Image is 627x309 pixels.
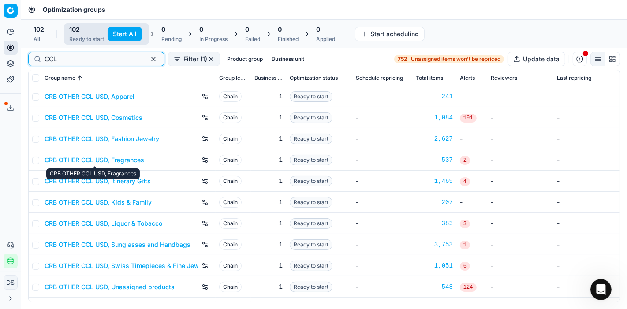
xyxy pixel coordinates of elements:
div: Pending [161,36,182,43]
a: CRB OTHER CCL USD, Itinerary Gifts [45,177,151,186]
div: 1 [254,92,283,101]
a: 752Unassigned items won't be repriced [394,55,504,63]
nav: breadcrumb [43,5,105,14]
td: - [553,149,620,171]
a: 548 [416,283,453,291]
span: Reviewers [491,74,517,82]
div: 1,469 [416,177,453,186]
td: - [352,107,412,128]
a: CRB OTHER CCL USD, Fashion Jewelry [45,134,159,143]
input: Search [45,55,141,63]
a: 2,627 [416,134,453,143]
div: 1 [254,198,283,207]
td: - [487,86,553,107]
td: - [352,234,412,255]
span: 2 [460,156,470,165]
span: DS [4,276,17,289]
a: 1,051 [416,261,453,270]
div: CRB OTHER CCL USD, Fragrances [46,168,140,179]
td: - [352,171,412,192]
div: 1 [254,261,283,270]
a: 207 [416,198,453,207]
a: 241 [416,92,453,101]
td: - [456,86,487,107]
div: Finished [278,36,299,43]
a: CRB OTHER CCL USD, Swiss Timepieces & Fine Jewelry [45,261,198,270]
span: Ready to start [290,239,332,250]
td: - [553,276,620,298]
a: CRB OTHER CCL USD, Sunglasses and Handbags [45,240,190,249]
td: - [553,171,620,192]
div: Ready to start [69,36,104,43]
td: - [352,86,412,107]
span: 6 [460,262,470,271]
button: Update data [508,52,565,66]
span: Chain [219,134,242,144]
span: Chain [219,239,242,250]
span: Ready to start [290,218,332,229]
td: - [553,234,620,255]
span: Chain [219,155,242,165]
span: Ready to start [290,155,332,165]
button: Business unit [268,54,308,64]
span: 0 [245,25,249,34]
span: 191 [460,114,477,123]
div: 1 [254,156,283,164]
span: Chain [219,282,242,292]
td: - [553,255,620,276]
a: CRB OTHER CCL USD, Fragrances [45,156,144,164]
span: Chain [219,261,242,271]
td: - [553,213,620,234]
td: - [487,149,553,171]
td: - [553,192,620,213]
div: 1 [254,283,283,291]
td: - [487,276,553,298]
a: CRB OTHER CCL USD, Unassigned products [45,283,175,291]
div: All [34,36,44,43]
span: Total items [416,74,443,82]
td: - [487,171,553,192]
td: - [487,128,553,149]
span: Ready to start [290,112,332,123]
div: 1 [254,177,283,186]
a: 3,753 [416,240,453,249]
td: - [352,255,412,276]
td: - [487,107,553,128]
span: Chain [219,176,242,186]
td: - [487,213,553,234]
button: Sorted by Group name ascending [75,74,84,82]
button: DS [4,275,18,290]
div: 1 [254,113,283,122]
td: - [553,86,620,107]
a: CRB OTHER CCL USD, Kids & Family [45,198,152,207]
span: 0 [161,25,165,34]
strong: 752 [398,56,407,63]
span: Optimization groups [43,5,105,14]
span: Ready to start [290,197,332,208]
span: Group name [45,74,75,82]
td: - [352,192,412,213]
td: - [553,128,620,149]
div: Failed [245,36,260,43]
a: 537 [416,156,453,164]
div: 1,084 [416,113,453,122]
iframe: Intercom live chat [590,279,612,300]
div: Applied [316,36,335,43]
span: Optimization status [290,74,338,82]
a: 383 [416,219,453,228]
td: - [352,128,412,149]
span: Chain [219,218,242,229]
td: - [487,192,553,213]
td: - [553,107,620,128]
span: 102 [69,25,80,34]
span: 0 [316,25,320,34]
td: - [352,149,412,171]
span: 4 [460,177,470,186]
span: Alerts [460,74,475,82]
span: 0 [278,25,282,34]
button: Filter (1) [168,52,220,66]
div: In Progress [199,36,228,43]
